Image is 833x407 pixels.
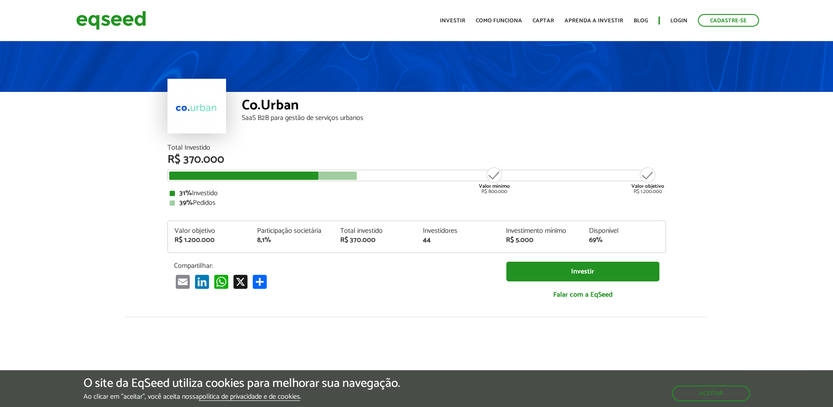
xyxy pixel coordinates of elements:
[179,187,192,199] strong: 31%
[179,197,193,209] strong: 39%
[242,115,666,122] div: SaaS B2B para gestão de serviços urbanos
[506,286,659,304] a: Falar com a EqSeed
[251,274,268,289] a: Share
[634,18,648,24] a: Blog
[506,228,576,235] div: Investimento mínimo
[589,237,659,244] div: 69%
[440,18,465,24] a: Investir
[257,228,327,235] div: Participação societária
[232,274,249,289] a: X
[76,9,146,32] img: EqSeed
[84,393,400,401] p: Ao clicar em "aceitar", você aceita nossa .
[167,154,666,165] div: R$ 370.000
[423,228,493,235] div: Investidores
[84,377,400,390] h5: O site da EqSeed utiliza cookies para melhorar sua navegação.
[170,200,664,207] div: Pedidos
[193,274,211,289] a: LinkedIn
[479,182,510,190] strong: Valor mínimo
[698,14,759,27] a: Cadastre-se
[565,18,623,24] a: Aprenda a investir
[174,262,493,270] p: Compartilhar:
[174,237,244,244] div: R$ 1.200.000
[257,237,327,244] div: 8,1%
[340,228,410,235] div: Total investido
[174,228,244,235] div: Valor objetivo
[174,274,192,289] a: Email
[478,166,511,194] div: R$ 800.000
[242,98,666,115] div: Co.Urban
[670,18,687,24] a: Login
[533,18,554,24] a: Captar
[167,144,666,151] div: Total Investido
[340,237,410,244] div: R$ 370.000
[631,166,664,194] div: R$ 1.200.000
[170,190,664,197] div: Investido
[199,393,300,401] a: política de privacidade e de cookies
[506,237,576,244] div: R$ 5.000
[631,182,664,190] strong: Valor objetivo
[589,228,659,235] div: Disponível
[476,18,522,24] a: Como funciona
[506,262,659,281] a: Investir
[672,386,750,401] button: Aceitar
[423,237,493,244] div: 44
[213,274,230,289] a: WhatsApp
